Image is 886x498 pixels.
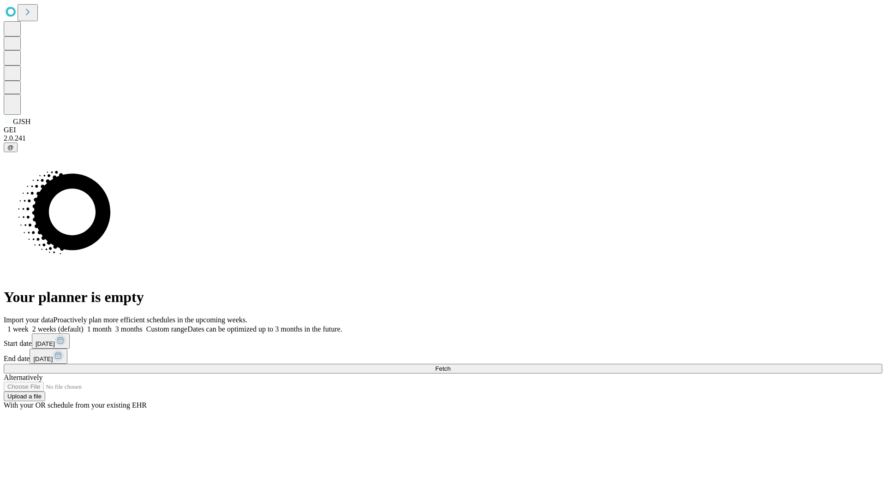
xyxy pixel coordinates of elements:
button: [DATE] [30,349,67,364]
span: Alternatively [4,373,42,381]
span: 1 week [7,325,29,333]
span: Custom range [146,325,187,333]
button: Upload a file [4,391,45,401]
span: Import your data [4,316,54,324]
div: Start date [4,333,882,349]
span: Fetch [435,365,450,372]
span: Proactively plan more efficient schedules in the upcoming weeks. [54,316,247,324]
div: End date [4,349,882,364]
span: Dates can be optimized up to 3 months in the future. [187,325,342,333]
button: [DATE] [32,333,70,349]
h1: Your planner is empty [4,289,882,306]
button: @ [4,142,18,152]
span: 2 weeks (default) [32,325,84,333]
span: [DATE] [33,356,53,362]
span: [DATE] [36,340,55,347]
span: @ [7,144,14,151]
span: With your OR schedule from your existing EHR [4,401,147,409]
div: GEI [4,126,882,134]
div: 2.0.241 [4,134,882,142]
span: 1 month [87,325,112,333]
span: GJSH [13,118,30,125]
button: Fetch [4,364,882,373]
span: 3 months [115,325,143,333]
